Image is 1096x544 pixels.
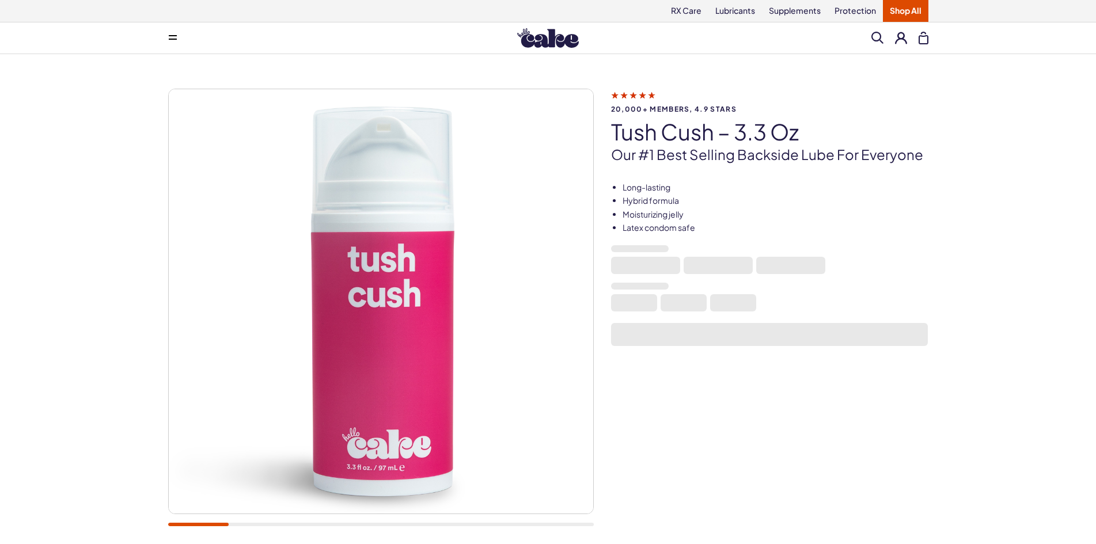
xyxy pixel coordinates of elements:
li: Moisturizing jelly [623,209,928,220]
a: 20,000+ members, 4.9 stars [611,90,928,113]
li: Long-lasting [623,182,928,193]
li: Hybrid formula [623,195,928,207]
p: Our #1 best selling backside lube for everyone [611,145,928,165]
img: Hello Cake [517,28,579,48]
li: Latex condom safe [623,222,928,234]
h1: Tush Cush – 3.3 oz [611,120,928,144]
span: 20,000+ members, 4.9 stars [611,105,928,113]
img: Tush Cush – 3.3 oz [169,89,593,513]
